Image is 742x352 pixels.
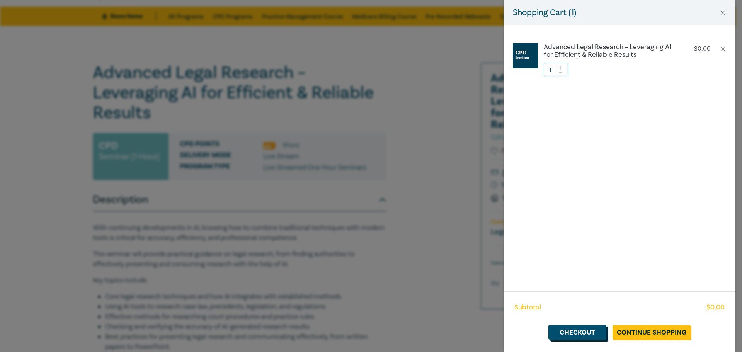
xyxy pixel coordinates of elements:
[548,325,606,340] a: Checkout
[719,9,726,16] button: Close
[694,45,711,53] p: $ 0.00
[513,43,538,68] img: CPD%20Seminar.jpg
[544,63,568,77] input: 1
[544,43,672,59] a: Advanced Legal Research – Leveraging AI for Efficient & Reliable Results
[706,303,725,313] span: $ 0.00
[613,325,691,340] a: Continue Shopping
[514,303,541,313] span: Subtotal
[513,6,576,19] h5: Shopping Cart ( 1 )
